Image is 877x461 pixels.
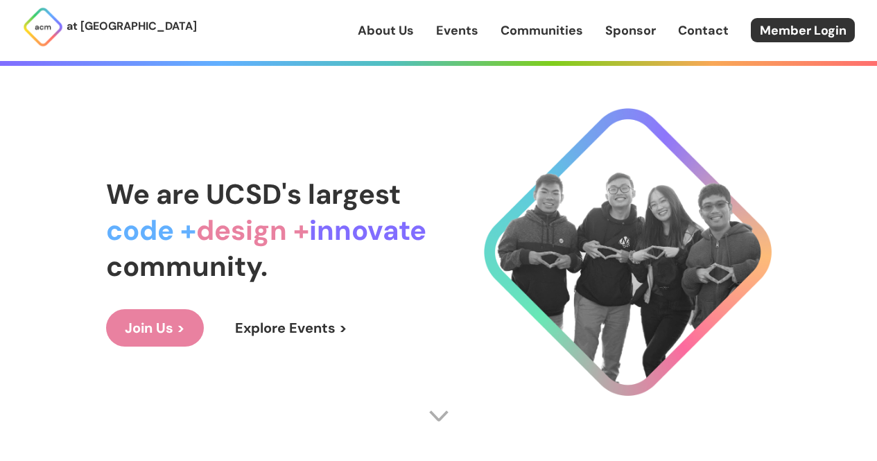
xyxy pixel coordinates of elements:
[106,248,268,284] span: community.
[22,6,197,48] a: at [GEOGRAPHIC_DATA]
[428,406,449,426] img: Scroll Arrow
[106,212,196,248] span: code +
[358,21,414,40] a: About Us
[67,17,197,35] p: at [GEOGRAPHIC_DATA]
[106,309,204,347] a: Join Us >
[678,21,729,40] a: Contact
[605,21,656,40] a: Sponsor
[196,212,309,248] span: design +
[501,21,583,40] a: Communities
[216,309,366,347] a: Explore Events >
[22,6,64,48] img: ACM Logo
[751,18,855,42] a: Member Login
[436,21,478,40] a: Events
[484,108,772,396] img: Cool Logo
[106,176,401,212] span: We are UCSD's largest
[309,212,426,248] span: innovate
